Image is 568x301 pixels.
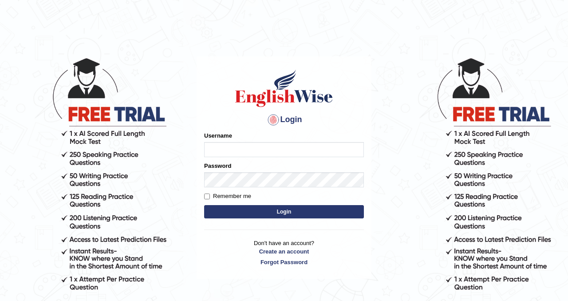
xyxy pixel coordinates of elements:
[204,162,231,170] label: Password
[204,113,364,127] h4: Login
[233,68,335,108] img: Logo of English Wise sign in for intelligent practice with AI
[204,131,232,140] label: Username
[204,192,251,201] label: Remember me
[204,194,210,199] input: Remember me
[204,258,364,266] a: Forgot Password
[204,247,364,256] a: Create an account
[204,239,364,266] p: Don't have an account?
[204,205,364,218] button: Login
